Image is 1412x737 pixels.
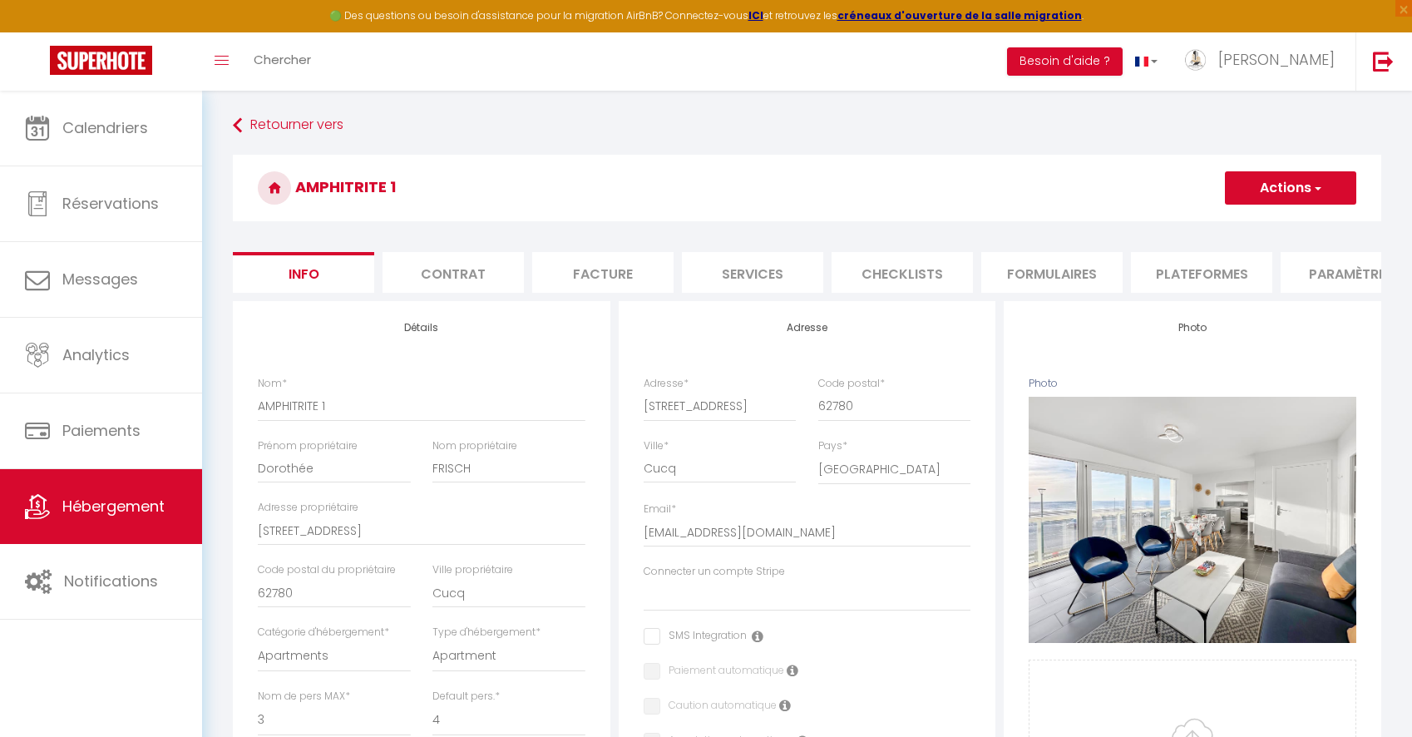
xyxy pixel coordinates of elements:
h4: Adresse [644,322,971,334]
a: Chercher [241,32,323,91]
img: ... [1182,47,1207,72]
span: Messages [62,269,138,289]
iframe: Chat [1341,662,1400,725]
label: Type d'hébergement [432,625,541,641]
span: Analytics [62,344,130,365]
button: Besoin d'aide ? [1007,47,1123,76]
span: Réservations [62,193,159,214]
li: Formulaires [981,252,1123,293]
label: Nom propriétaire [432,438,517,454]
label: Ville propriétaire [432,562,513,578]
span: Notifications [64,571,158,591]
span: Chercher [254,51,311,68]
label: Pays [818,438,847,454]
label: Code postal [818,376,885,392]
a: ... [PERSON_NAME] [1170,32,1355,91]
h4: Photo [1029,322,1356,334]
span: Hébergement [62,496,165,517]
label: Default pers. [432,689,500,705]
label: Caution automatique [660,698,777,716]
a: Retourner vers [233,111,1381,141]
li: Info [233,252,374,293]
li: Contrat [383,252,524,293]
span: Paiements [62,420,141,441]
h3: AMPHITRITE 1 [233,155,1381,221]
label: Catégorie d'hébergement [258,625,389,641]
h4: Détails [258,322,585,334]
li: Services [682,252,823,293]
label: Connecter un compte Stripe [644,564,785,580]
span: Calendriers [62,117,148,138]
span: [PERSON_NAME] [1218,49,1335,70]
label: Paiement automatique [660,663,784,681]
label: Email [644,502,676,517]
label: Prénom propriétaire [258,438,358,454]
label: Code postal du propriétaire [258,562,396,578]
li: Facture [532,252,674,293]
a: créneaux d'ouverture de la salle migration [837,8,1082,22]
label: Nom de pers MAX [258,689,350,705]
label: Adresse [644,376,689,392]
img: Super Booking [50,46,152,75]
li: Plateformes [1131,252,1272,293]
button: Ouvrir le widget de chat LiveChat [13,7,63,57]
label: Adresse propriétaire [258,500,358,516]
li: Checklists [832,252,973,293]
a: ICI [748,8,763,22]
label: Nom [258,376,287,392]
button: Actions [1225,171,1356,205]
label: Ville [644,438,669,454]
label: Photo [1029,376,1058,392]
img: logout [1373,51,1394,72]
